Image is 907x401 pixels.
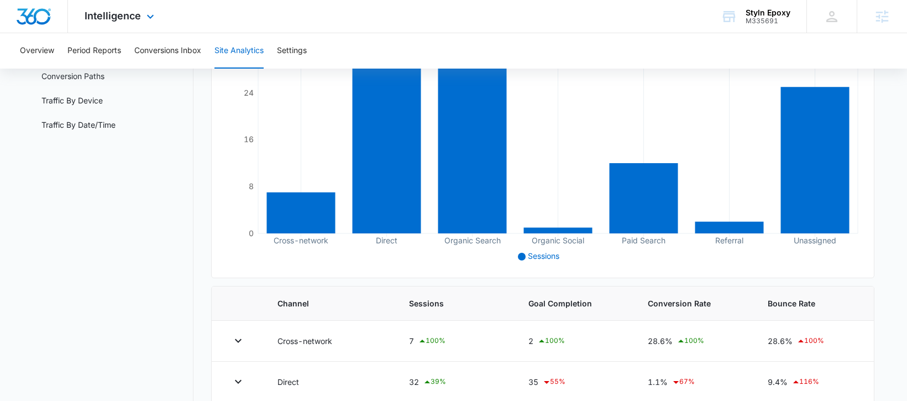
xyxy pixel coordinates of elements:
[274,236,328,245] tspan: Cross-network
[648,298,741,309] span: Conversion Rate
[134,33,201,69] button: Conversions Inbox
[648,376,741,389] div: 1.1%
[444,236,501,246] tspan: Organic Search
[528,335,621,348] div: 2
[409,335,502,348] div: 7
[20,33,54,69] button: Overview
[528,251,559,261] span: Sessions
[791,376,819,389] div: 116 %
[244,134,254,144] tspan: 16
[41,95,103,106] a: Traffic By Device
[746,8,790,17] div: account name
[41,70,104,82] a: Conversion Paths
[542,376,565,389] div: 55 %
[528,376,621,389] div: 35
[376,236,397,245] tspan: Direct
[31,18,54,27] div: v 4.0.25
[42,65,99,72] div: Domain Overview
[264,321,396,362] td: Cross-network
[244,88,254,97] tspan: 24
[648,335,741,348] div: 28.6%
[229,332,247,350] button: Toggle Row Expanded
[41,119,116,131] a: Traffic By Date/Time
[110,64,119,73] img: tab_keywords_by_traffic_grey.svg
[768,376,856,389] div: 9.4%
[794,236,836,246] tspan: Unassigned
[672,376,695,389] div: 67 %
[29,29,122,38] div: Domain: [DOMAIN_NAME]
[715,236,743,245] tspan: Referral
[418,335,445,348] div: 100 %
[30,64,39,73] img: tab_domain_overview_orange.svg
[18,18,27,27] img: logo_orange.svg
[85,10,141,22] span: Intelligence
[409,298,502,309] span: Sessions
[229,373,247,390] button: Toggle Row Expanded
[122,65,186,72] div: Keywords by Traffic
[214,33,264,69] button: Site Analytics
[677,335,704,348] div: 100 %
[532,236,584,246] tspan: Organic Social
[249,181,254,191] tspan: 8
[423,376,446,389] div: 39 %
[18,29,27,38] img: website_grey.svg
[249,228,254,238] tspan: 0
[768,335,856,348] div: 28.6%
[277,33,307,69] button: Settings
[409,376,502,389] div: 32
[277,298,382,309] span: Channel
[768,298,856,309] span: Bounce Rate
[67,33,121,69] button: Period Reports
[622,236,665,245] tspan: Paid Search
[528,298,621,309] span: Goal Completion
[746,17,790,25] div: account id
[537,335,565,348] div: 100 %
[796,335,824,348] div: 100 %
